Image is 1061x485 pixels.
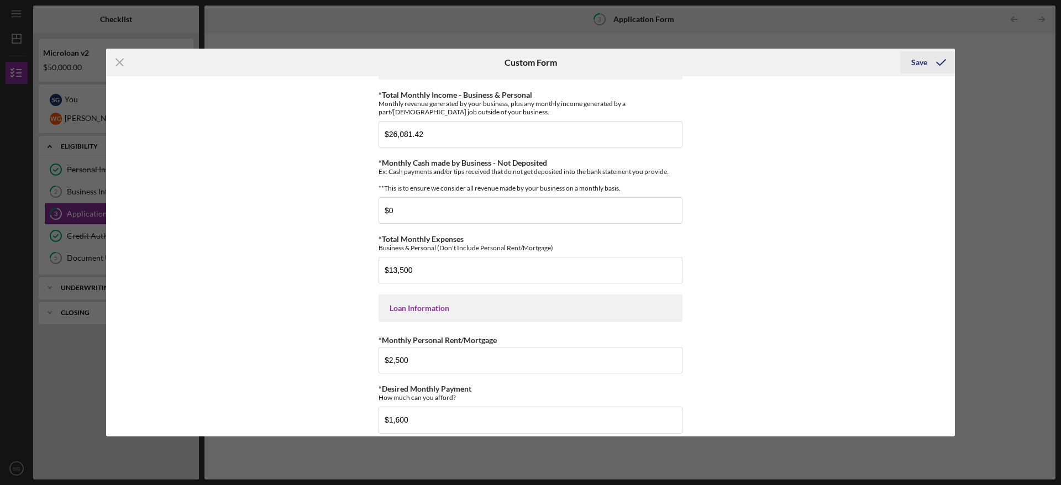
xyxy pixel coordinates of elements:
[379,244,682,252] div: Business & Personal (Don't Include Personal Rent/Mortgage)
[900,51,955,73] button: Save
[911,51,927,73] div: Save
[505,57,557,67] h6: Custom Form
[379,384,471,393] label: *Desired Monthly Payment
[379,234,464,244] label: *Total Monthly Expenses
[379,167,682,192] div: Ex: Cash payments and/or tips received that do not get deposited into the bank statement you prov...
[379,158,547,167] label: *Monthly Cash made by Business - Not Deposited
[379,335,497,345] label: *Monthly Personal Rent/Mortgage
[379,99,682,116] div: Monthly revenue generated by your business, plus any monthly income generated by a part/[DEMOGRAP...
[379,90,532,99] label: *Total Monthly Income - Business & Personal
[390,304,671,313] div: Loan Information
[379,393,682,402] div: How much can you afford?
